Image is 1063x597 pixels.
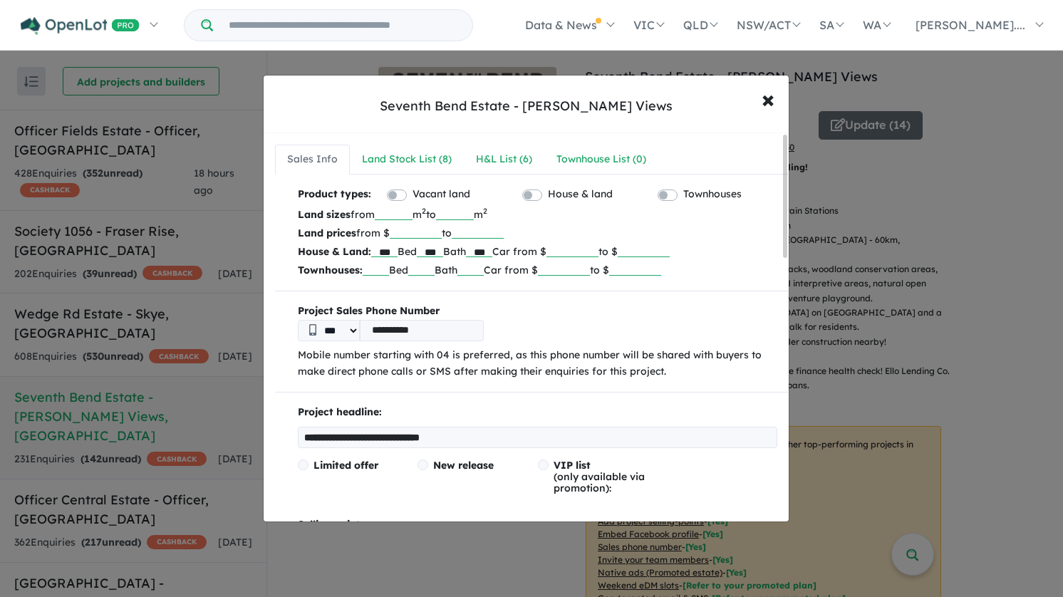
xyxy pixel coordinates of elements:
input: Try estate name, suburb, builder or developer [216,10,470,41]
p: Selling points: [298,516,777,534]
b: Product types: [298,186,371,205]
b: House & Land: [298,245,371,258]
div: Townhouse List ( 0 ) [556,151,646,168]
b: Townhouses: [298,264,363,276]
p: Mobile number starting with 04 is preferred, as this phone number will be shared with buyers to m... [298,347,777,381]
p: from m to m [298,205,777,224]
span: × [762,83,774,114]
img: Openlot PRO Logo White [21,17,140,35]
span: [PERSON_NAME].... [916,18,1025,32]
div: Sales Info [287,151,338,168]
label: House & land [548,186,613,203]
span: VIP list [554,459,591,472]
div: Seventh Bend Estate - [PERSON_NAME] Views [380,97,673,115]
span: (only available via promotion): [554,459,645,494]
sup: 2 [483,206,487,216]
label: Townhouses [683,186,742,203]
b: Project Sales Phone Number [298,303,777,320]
span: Limited offer [313,459,378,472]
span: New release [433,459,494,472]
p: Bed Bath Car from $ to $ [298,261,777,279]
b: Land sizes [298,208,351,221]
p: Bed Bath Car from $ to $ [298,242,777,261]
sup: 2 [422,206,426,216]
div: Land Stock List ( 8 ) [362,151,452,168]
p: Project headline: [298,404,777,421]
div: H&L List ( 6 ) [476,151,532,168]
label: Vacant land [413,186,470,203]
p: from $ to [298,224,777,242]
b: Land prices [298,227,356,239]
img: Phone icon [309,324,316,336]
